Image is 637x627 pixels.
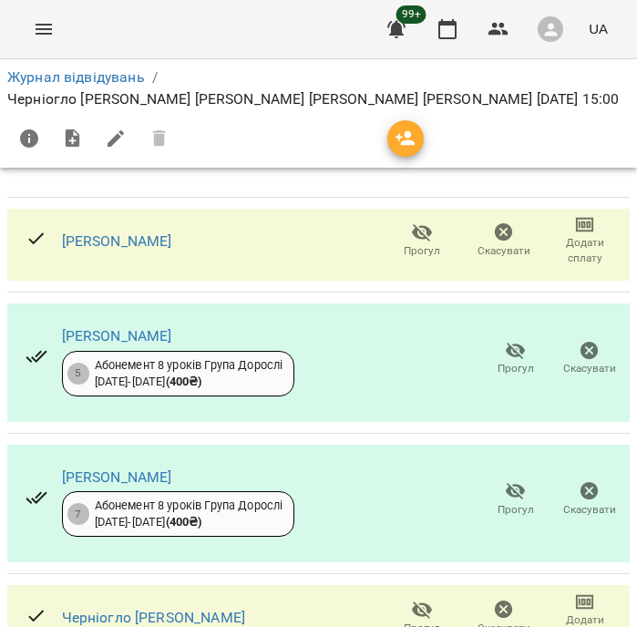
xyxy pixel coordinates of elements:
[67,363,89,385] div: 5
[381,216,463,267] button: Прогул
[498,361,534,376] span: Прогул
[463,216,545,267] button: Скасувати
[67,503,89,525] div: 7
[544,216,626,267] button: Додати сплату
[166,515,202,529] b: ( 400 ₴ )
[396,5,426,24] span: 99+
[478,475,552,526] button: Прогул
[22,7,66,51] button: Menu
[95,498,283,531] div: Абонемент 8 уроків Група Дорослі [DATE] - [DATE]
[581,12,615,46] button: UA
[478,334,552,385] button: Прогул
[7,67,630,109] nav: breadcrumb
[589,19,608,38] span: UA
[62,327,172,344] a: [PERSON_NAME]
[552,475,626,526] button: Скасувати
[7,88,620,110] p: Черніогло [PERSON_NAME] [PERSON_NAME] [PERSON_NAME] [PERSON_NAME] [DATE] 15:00
[563,502,616,518] span: Скасувати
[563,361,616,376] span: Скасувати
[555,235,615,266] span: Додати сплату
[62,609,245,626] a: Черніогло [PERSON_NAME]
[62,232,172,250] a: [PERSON_NAME]
[7,68,145,86] a: Журнал відвідувань
[62,468,172,486] a: [PERSON_NAME]
[478,243,530,259] span: Скасувати
[152,67,158,88] li: /
[404,243,440,259] span: Прогул
[95,357,283,391] div: Абонемент 8 уроків Група Дорослі [DATE] - [DATE]
[498,502,534,518] span: Прогул
[166,375,202,388] b: ( 400 ₴ )
[552,334,626,385] button: Скасувати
